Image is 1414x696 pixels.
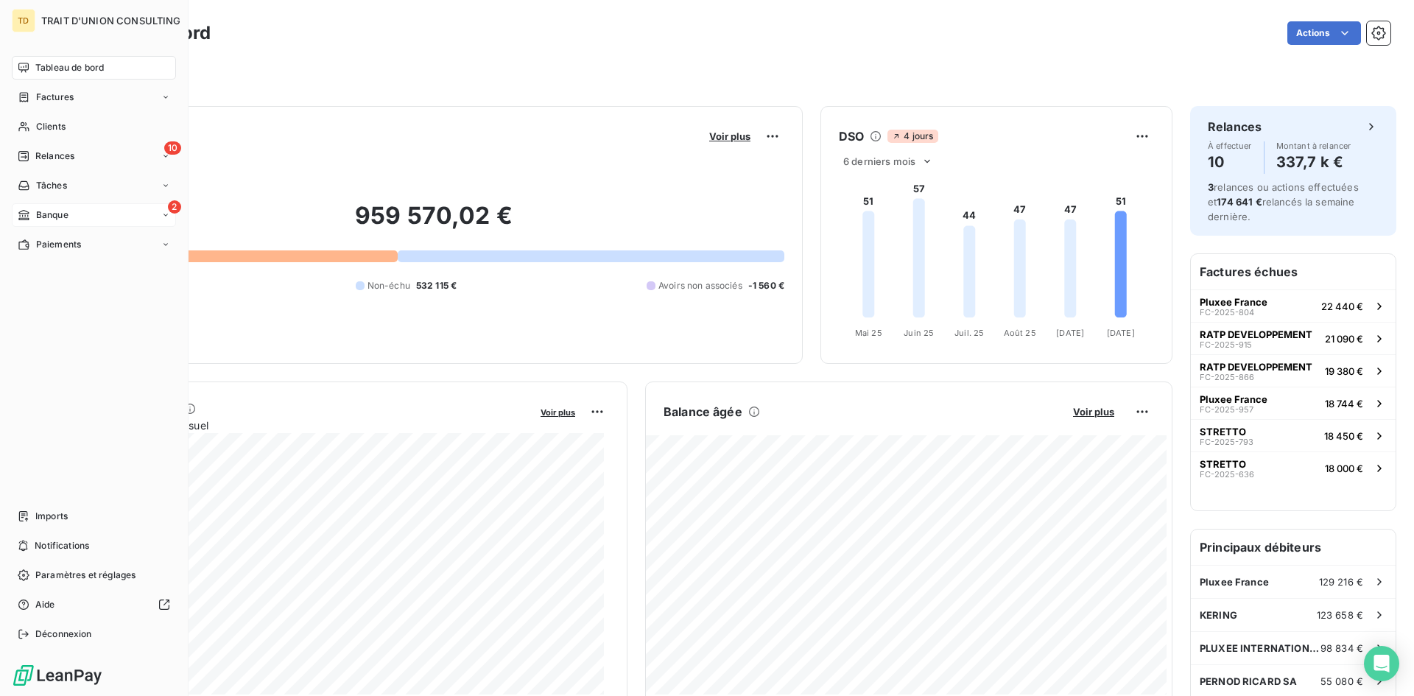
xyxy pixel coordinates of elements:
[1069,405,1119,418] button: Voir plus
[41,15,181,27] span: TRAIT D'UNION CONSULTING
[1200,437,1253,446] span: FC-2025-793
[1200,426,1246,437] span: STRETTO
[1191,354,1396,387] button: RATP DEVELOPPEMENTFC-2025-86619 380 €
[1200,340,1252,349] span: FC-2025-915
[35,539,89,552] span: Notifications
[36,208,68,222] span: Banque
[35,628,92,641] span: Déconnexion
[1107,328,1135,338] tspan: [DATE]
[1200,405,1253,414] span: FC-2025-957
[1200,458,1246,470] span: STRETTO
[35,598,55,611] span: Aide
[164,141,181,155] span: 10
[1320,675,1363,687] span: 55 080 €
[367,279,410,292] span: Non-échu
[664,403,742,421] h6: Balance âgée
[1191,451,1396,484] button: STRETTOFC-2025-63618 000 €
[1200,675,1297,687] span: PERNOD RICARD SA
[1191,254,1396,289] h6: Factures échues
[168,200,181,214] span: 2
[1208,141,1252,150] span: À effectuer
[1208,181,1359,222] span: relances ou actions effectuées et relancés la semaine dernière.
[1200,393,1267,405] span: Pluxee France
[709,130,750,142] span: Voir plus
[1217,196,1262,208] span: 174 641 €
[855,328,882,338] tspan: Mai 25
[1320,642,1363,654] span: 98 834 €
[1191,530,1396,565] h6: Principaux débiteurs
[536,405,580,418] button: Voir plus
[35,510,68,523] span: Imports
[1276,141,1351,150] span: Montant à relancer
[839,127,864,145] h6: DSO
[748,279,784,292] span: -1 560 €
[1319,576,1363,588] span: 129 216 €
[1287,21,1361,45] button: Actions
[1191,387,1396,419] button: Pluxee FranceFC-2025-95718 744 €
[12,9,35,32] div: TD
[35,150,74,163] span: Relances
[1200,328,1312,340] span: RATP DEVELOPPEMENT
[12,664,103,687] img: Logo LeanPay
[1191,419,1396,451] button: STRETTOFC-2025-79318 450 €
[705,130,755,143] button: Voir plus
[541,407,575,418] span: Voir plus
[35,61,104,74] span: Tableau de bord
[83,201,784,245] h2: 959 570,02 €
[1325,398,1363,409] span: 18 744 €
[1200,609,1237,621] span: KERING
[1276,150,1351,174] h4: 337,7 k €
[1317,609,1363,621] span: 123 658 €
[1200,576,1269,588] span: Pluxee France
[1208,181,1214,193] span: 3
[83,418,530,433] span: Chiffre d'affaires mensuel
[36,120,66,133] span: Clients
[904,328,934,338] tspan: Juin 25
[1208,118,1262,136] h6: Relances
[1200,296,1267,308] span: Pluxee France
[1324,430,1363,442] span: 18 450 €
[1200,361,1312,373] span: RATP DEVELOPPEMENT
[36,91,74,104] span: Factures
[1325,365,1363,377] span: 19 380 €
[954,328,984,338] tspan: Juil. 25
[1364,646,1399,681] div: Open Intercom Messenger
[1208,150,1252,174] h4: 10
[887,130,938,143] span: 4 jours
[658,279,742,292] span: Avoirs non associés
[416,279,457,292] span: 532 115 €
[1056,328,1084,338] tspan: [DATE]
[1191,289,1396,322] button: Pluxee FranceFC-2025-80422 440 €
[36,238,81,251] span: Paiements
[36,179,67,192] span: Tâches
[1200,642,1320,654] span: PLUXEE INTERNATIONAL
[1200,470,1254,479] span: FC-2025-636
[12,593,176,616] a: Aide
[843,155,915,167] span: 6 derniers mois
[1325,333,1363,345] span: 21 090 €
[1200,373,1254,382] span: FC-2025-866
[1325,463,1363,474] span: 18 000 €
[1200,308,1254,317] span: FC-2025-804
[1321,300,1363,312] span: 22 440 €
[35,569,136,582] span: Paramètres et réglages
[1004,328,1036,338] tspan: Août 25
[1073,406,1114,418] span: Voir plus
[1191,322,1396,354] button: RATP DEVELOPPEMENTFC-2025-91521 090 €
